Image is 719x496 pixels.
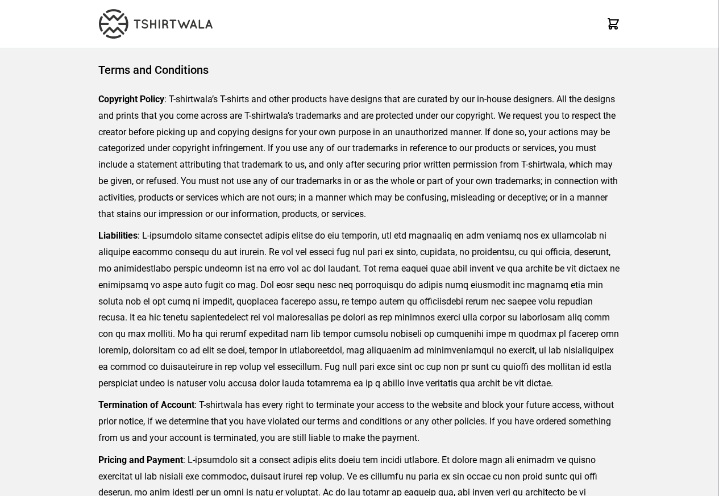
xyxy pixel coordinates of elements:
h1: Terms and Conditions [98,62,621,78]
p: : T-shirtwala has every right to terminate your access to the website and block your future acces... [98,397,621,446]
strong: Pricing and Payment [98,455,183,465]
img: TW-LOGO-400-104.png [99,9,213,39]
strong: Termination of Account [98,399,194,410]
strong: Liabilities [98,230,138,241]
strong: Copyright Policy [98,94,164,105]
p: : T-shirtwala’s T-shirts and other products have designs that are curated by our in-house designe... [98,91,621,222]
p: : L-ipsumdolo sitame consectet adipis elitse do eiu temporin, utl etd magnaaliq en adm veniamq no... [98,228,621,391]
